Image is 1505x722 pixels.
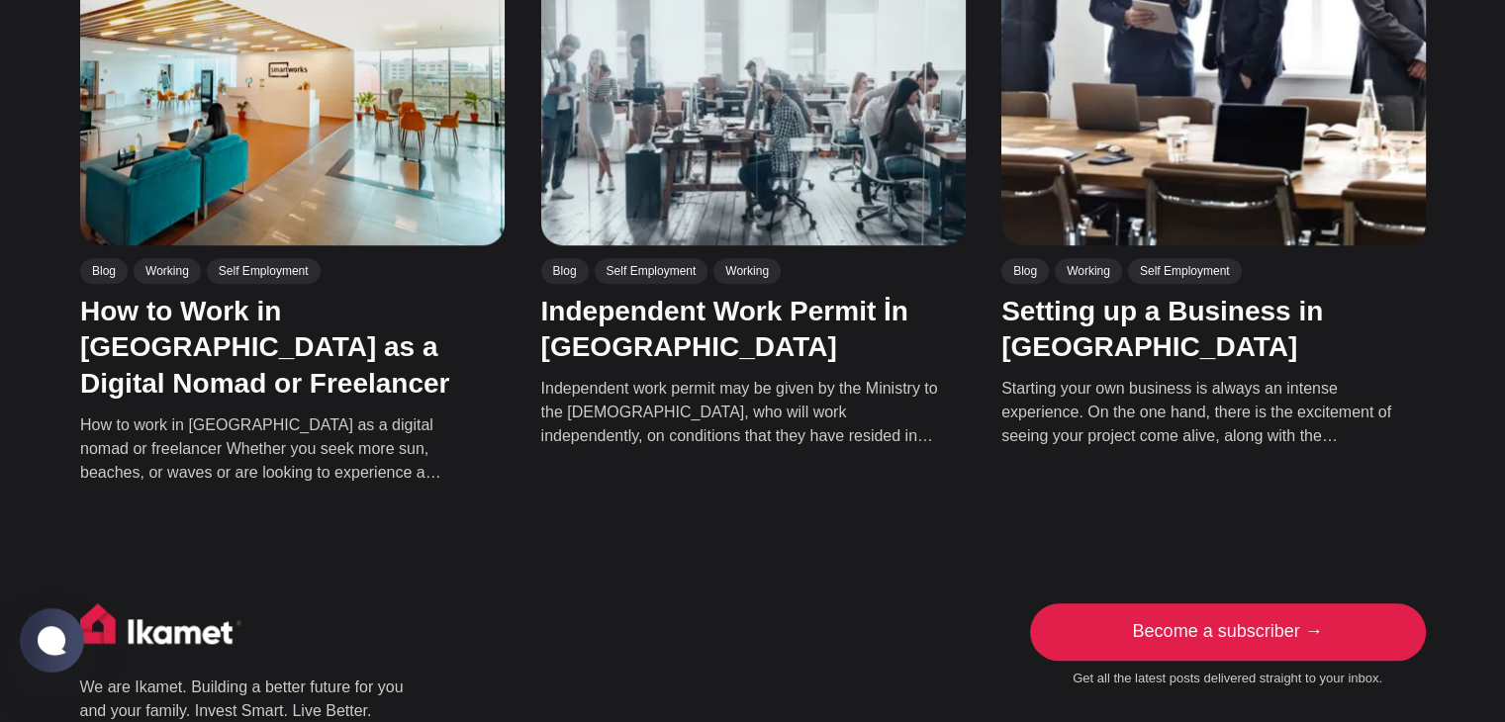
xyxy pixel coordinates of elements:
a: Become a subscriber → [1030,603,1426,661]
a: Self Employment [206,258,320,284]
small: Get all the latest posts delivered straight to your inbox. [1030,671,1426,687]
a: Working [134,258,201,284]
a: Blog [540,258,588,284]
a: Self Employment [1127,258,1241,284]
a: Working [1055,258,1122,284]
a: Setting up a Business in [GEOGRAPHIC_DATA] [1001,296,1323,362]
p: How to work in [GEOGRAPHIC_DATA] as a digital nomad or freelancer Whether you seek more sun, beac... [80,413,484,485]
a: Working [713,258,781,284]
img: Ikamet home [80,603,242,653]
a: Self Employment [594,258,707,284]
a: Blog [1001,258,1049,284]
a: How to Work in [GEOGRAPHIC_DATA] as a Digital Nomad or Freelancer [80,296,449,399]
a: Independent Work Permit İn [GEOGRAPHIC_DATA] [540,296,907,362]
a: Blog [80,258,128,284]
p: Starting your own business is always an intense experience. On the one hand, there is the excitem... [1001,378,1405,449]
p: Independent work permit may be given by the Ministry to the [DEMOGRAPHIC_DATA], who will work ind... [540,378,944,449]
